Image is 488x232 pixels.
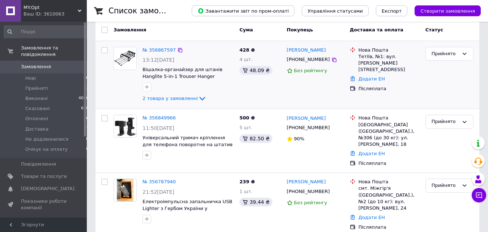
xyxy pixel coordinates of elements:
span: 4 шт. [239,57,253,62]
span: Управління статусами [307,8,363,14]
a: № 356867597 [143,47,176,53]
span: [PHONE_NUMBER] [287,189,330,194]
div: 48.09 ₴ [239,66,272,75]
a: Електроімпульсна запальничка USB Lighter з Гербом України у подарунковій упаковці [143,199,232,218]
span: Замовлення та повідомлення [21,45,87,58]
span: 3 [86,85,89,92]
span: Очікує на оплату [25,146,68,153]
span: Експорт [382,8,402,14]
span: Нові [25,75,36,82]
div: Нова Пошта [358,115,420,121]
span: 21:52[DATE] [143,189,174,195]
span: 0 [86,75,89,82]
span: Cума [239,27,253,32]
a: № 356849966 [143,115,176,121]
a: Універсальний тримач кріплення для телефона поворотне на штатив 360° з різьбою 1/4" [143,135,233,154]
a: [PERSON_NAME] [287,179,326,185]
span: [PHONE_NUMBER] [287,57,330,62]
button: Завантажити звіт по пром-оплаті [192,5,294,16]
a: Додати ЕН [358,151,385,156]
a: 2 товара у замовленні [143,96,207,101]
a: [PERSON_NAME] [287,115,326,122]
button: Чат з покупцем [472,188,486,202]
span: [PHONE_NUMBER] [287,125,330,130]
div: 82.50 ₴ [239,134,272,143]
span: Не додзвонилися [25,136,68,143]
span: Доставка [25,126,48,132]
div: Прийнято [432,118,459,126]
div: [GEOGRAPHIC_DATA] ([GEOGRAPHIC_DATA].), №306 (до 30 кг): ул. [PERSON_NAME], 18 [358,122,420,148]
span: 7 [86,126,89,132]
a: Фото товару [114,115,137,138]
a: Створити замовлення [407,8,481,13]
span: 500 ₴ [239,115,255,121]
span: Повідомлення [21,161,56,167]
div: Прийнято [432,182,459,189]
span: [DEMOGRAPHIC_DATA] [21,185,75,192]
div: Нова Пошта [358,47,420,53]
span: 5 шт. [239,125,253,130]
span: 4080 [78,95,89,102]
span: Без рейтингу [294,68,327,73]
div: Нова Пошта [358,179,420,185]
span: Покупець [287,27,313,32]
span: Скасовані [25,105,50,112]
a: Фото товару [114,179,137,202]
div: Післяплата [358,224,420,231]
span: 0 [86,146,89,153]
span: Замовлення [114,27,146,32]
span: Показники роботи компанії [21,198,67,211]
span: 428 ₴ [239,47,255,53]
button: Створити замовлення [415,5,481,16]
span: 640 [81,105,89,112]
span: Завантажити звіт по пром-оплаті [198,8,289,14]
div: Післяплата [358,86,420,92]
span: 13:12[DATE] [143,57,174,63]
span: Оплачені [25,115,48,122]
span: 11:50[DATE] [143,125,174,131]
span: 1 шт. [239,189,253,194]
div: Післяплата [358,160,420,167]
a: Додати ЕН [358,76,385,82]
input: Пошук [4,25,89,38]
div: Тетіїв, №1: вул. [PERSON_NAME][STREET_ADDRESS] [358,53,420,73]
a: № 356787940 [143,179,176,184]
a: [PERSON_NAME] [287,47,326,54]
span: Товари та послуги [21,173,67,180]
button: Управління статусами [302,5,369,16]
a: Фото товару [114,47,137,70]
span: 0 [86,136,89,143]
span: MY.Opt [24,4,78,11]
span: 90% [294,136,305,141]
a: Додати ЕН [358,215,385,220]
img: Фото товару [114,47,136,70]
span: Панель управління [21,217,67,230]
a: Вішалка-органайзер для штанів Hanglite 5-in-1 Trouser Hanger металева [143,67,222,86]
div: смт. Міжгір'я ([GEOGRAPHIC_DATA].), №2 (до 10 кг): вул. [PERSON_NAME], 24 [358,185,420,211]
span: Замовлення [21,64,51,70]
img: Фото товару [117,179,134,201]
span: 239 ₴ [239,179,255,184]
span: Статус [425,27,444,32]
span: Доставка та оплата [350,27,403,32]
span: Створити замовлення [420,8,475,14]
h1: Список замовлень [109,6,182,15]
span: 0 [86,115,89,122]
img: Фото товару [114,115,136,137]
div: Прийнято [432,50,459,58]
span: Без рейтингу [294,200,327,205]
span: 2 товара у замовленні [143,96,198,101]
button: Експорт [376,5,408,16]
span: Виконані [25,95,48,102]
div: Ваш ID: 3610063 [24,11,87,17]
span: Прийняті [25,85,48,92]
div: 39.44 ₴ [239,198,272,206]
